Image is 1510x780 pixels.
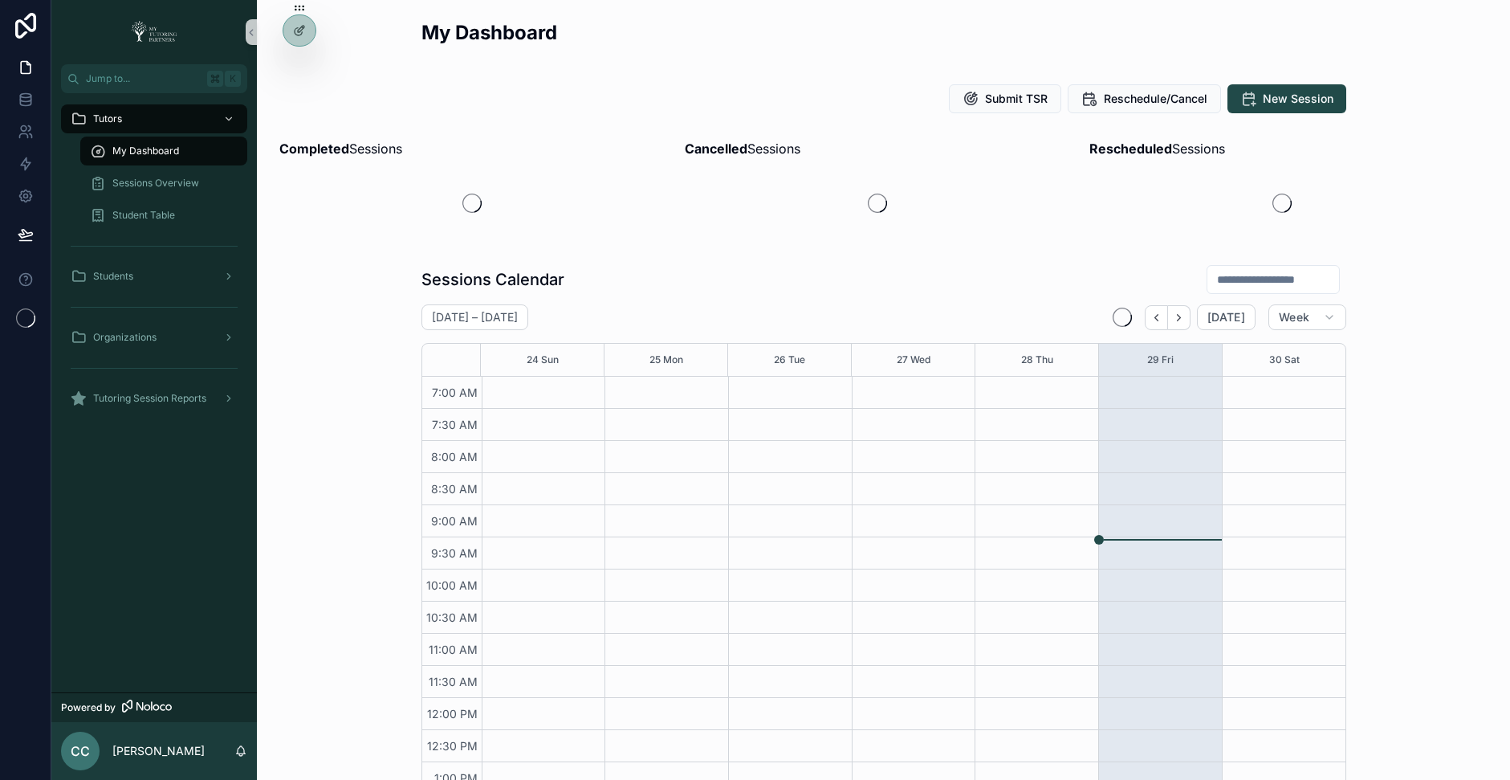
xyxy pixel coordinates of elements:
[80,201,247,230] a: Student Table
[649,344,683,376] button: 25 Mon
[80,137,247,165] a: My Dashboard
[425,675,482,688] span: 11:30 AM
[93,112,122,125] span: Tutors
[774,344,805,376] button: 26 Tue
[61,104,247,133] a: Tutors
[61,384,247,413] a: Tutoring Session Reports
[897,344,930,376] button: 27 Wed
[1021,344,1053,376] button: 28 Thu
[685,141,747,157] strong: Cancelled
[985,91,1048,107] span: Submit TSR
[1207,310,1245,325] span: [DATE]
[112,177,199,190] span: Sessions Overview
[226,72,239,85] span: K
[1269,344,1300,376] button: 30 Sat
[1089,139,1225,158] span: Sessions
[61,323,247,352] a: Organizations
[1145,305,1168,330] button: Back
[685,139,800,158] span: Sessions
[86,72,201,85] span: Jump to...
[422,578,482,592] span: 10:00 AM
[427,482,482,496] span: 8:30 AM
[61,262,247,291] a: Students
[1068,84,1221,113] button: Reschedule/Cancel
[61,701,116,714] span: Powered by
[427,514,482,528] span: 9:00 AM
[428,418,482,431] span: 7:30 AM
[1104,91,1207,107] span: Reschedule/Cancel
[1263,91,1333,107] span: New Session
[93,331,157,344] span: Organizations
[425,643,482,656] span: 11:00 AM
[71,741,90,761] span: CC
[93,392,206,405] span: Tutoring Session Reports
[1168,305,1190,330] button: Next
[126,19,182,45] img: App logo
[112,145,179,157] span: My Dashboard
[421,19,557,46] h2: My Dashboard
[427,450,482,464] span: 8:00 AM
[112,743,205,759] p: [PERSON_NAME]
[421,268,564,291] h1: Sessions Calendar
[1268,304,1345,330] button: Week
[1279,310,1309,325] span: Week
[1227,84,1346,113] button: New Session
[1197,304,1256,330] button: [DATE]
[423,739,482,753] span: 12:30 PM
[1089,141,1172,157] strong: Rescheduled
[422,611,482,624] span: 10:30 AM
[61,64,247,93] button: Jump to...K
[423,707,482,721] span: 12:00 PM
[428,386,482,399] span: 7:00 AM
[527,344,559,376] button: 24 Sun
[51,93,257,434] div: scrollable content
[427,546,482,560] span: 9:30 AM
[112,209,175,222] span: Student Table
[432,309,518,325] h2: [DATE] – [DATE]
[949,84,1061,113] button: Submit TSR
[93,270,133,283] span: Students
[1147,344,1174,376] button: 29 Fri
[80,169,247,198] a: Sessions Overview
[51,692,257,722] a: Powered by
[279,141,349,157] strong: Completed
[279,139,402,158] span: Sessions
